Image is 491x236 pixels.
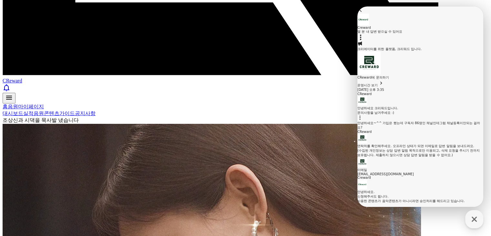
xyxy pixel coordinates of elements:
[23,111,34,116] a: 실적
[59,111,75,116] a: 가이드
[8,104,18,109] a: 음원
[3,104,8,109] a: 홈
[75,111,96,116] a: 공지사항
[3,111,23,116] a: 대시보드
[44,111,59,116] a: 콘텐츠
[3,117,488,124] div: 조상신과 시댁을 묵사발 냈습니다
[18,104,44,109] a: 마이페이지
[34,111,44,116] a: 음원
[357,6,483,207] iframe: Channel chat
[3,72,488,83] a: CReward
[3,78,22,83] span: CReward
